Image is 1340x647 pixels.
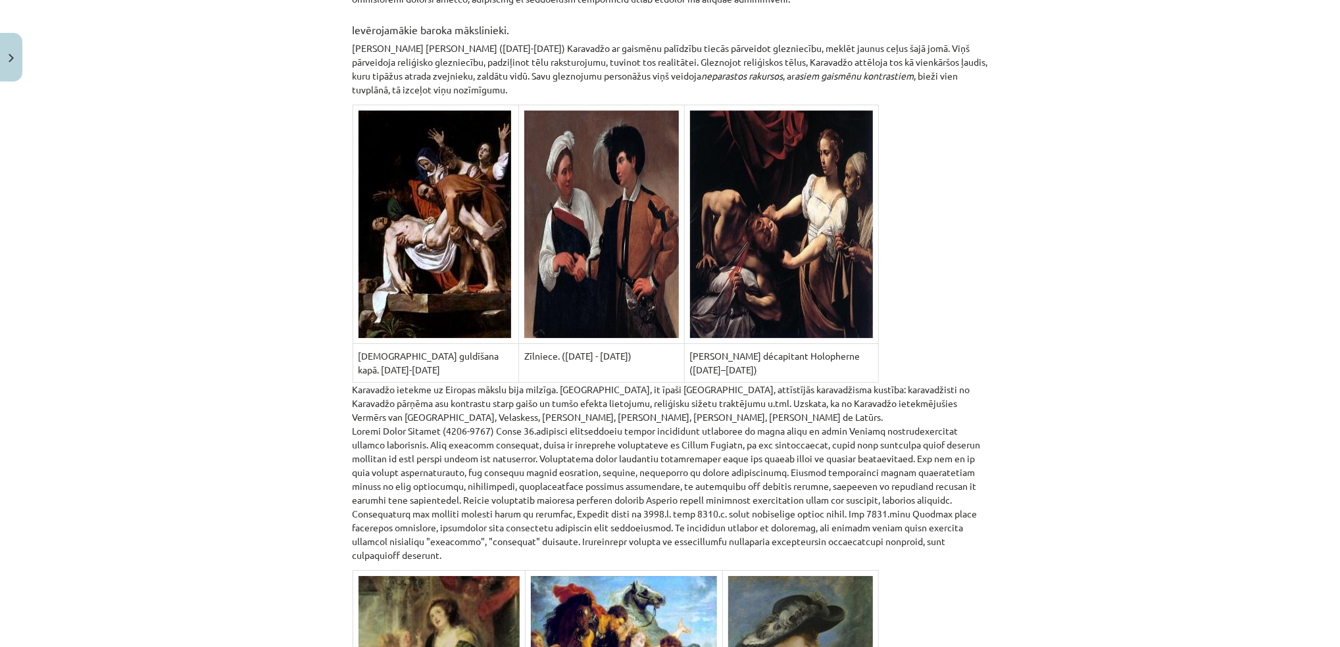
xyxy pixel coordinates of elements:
img: icon-close-lesson-0947bae3869378f0d4975bcd49f059093ad1ed9edebbc8119c70593378902aed.svg [9,54,14,62]
p: Karavadžo ietekme uz Eiropas mākslu bija milzīga. [GEOGRAPHIC_DATA], it īpaši [GEOGRAPHIC_DATA], ... [353,383,988,562]
td: [PERSON_NAME] décapitant Holopherne ([DATE]–[DATE]) [684,343,878,382]
td: [DEMOGRAPHIC_DATA] guldīšana kapā. [DATE]-[DATE] [353,343,519,382]
td: Zīlniece. ([DATE] - [DATE]) [519,343,684,382]
em: neparastos rakursos [702,70,783,82]
em: asiem gaismēnu kontrastiem [795,70,914,82]
p: [PERSON_NAME] [PERSON_NAME] ([DATE]-[DATE]) Karavadžo ar gaismēnu palīdzību tiecās pārveidot glez... [353,41,988,97]
h3: Ievērojamākie baroka mākslinieki. [353,14,988,37]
